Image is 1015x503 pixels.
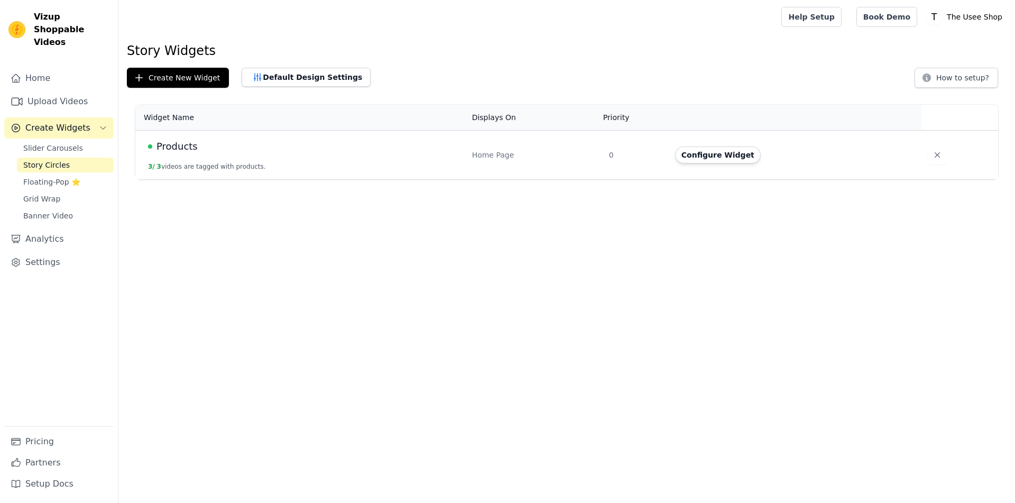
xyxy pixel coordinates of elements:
[135,105,466,131] th: Widget Name
[23,143,83,153] span: Slider Carousels
[856,7,917,27] a: Book Demo
[17,191,114,206] a: Grid Wrap
[4,117,114,139] button: Create Widgets
[156,139,198,154] span: Products
[25,122,90,134] span: Create Widgets
[23,177,80,187] span: Floating-Pop ⭐
[603,105,669,131] th: Priority
[127,42,1007,59] h1: Story Widgets
[943,7,1007,26] p: The Usee Shop
[4,473,114,495] a: Setup Docs
[915,75,998,85] a: How to setup?
[23,160,70,170] span: Story Circles
[926,7,1007,26] button: T The Usee Shop
[157,163,161,170] span: 3
[23,194,60,204] span: Grid Wrap
[928,145,947,164] button: Delete widget
[4,91,114,112] a: Upload Videos
[4,228,114,250] a: Analytics
[915,68,998,88] button: How to setup?
[17,141,114,156] a: Slider Carousels
[4,252,114,273] a: Settings
[17,208,114,223] a: Banner Video
[8,21,25,38] img: Vizup
[17,158,114,172] a: Story Circles
[675,147,761,163] button: Configure Widget
[23,211,73,221] span: Banner Video
[466,105,603,131] th: Displays On
[4,452,114,473] a: Partners
[17,175,114,189] a: Floating-Pop ⭐
[603,131,669,180] td: 0
[148,162,266,171] button: 3/ 3videos are tagged with products.
[34,11,109,49] span: Vizup Shoppable Videos
[4,68,114,89] a: Home
[148,163,155,170] span: 3 /
[781,7,841,27] a: Help Setup
[127,68,229,88] button: Create New Widget
[931,12,937,22] text: T
[4,431,114,452] a: Pricing
[148,144,152,149] span: Live Published
[472,150,596,160] div: Home Page
[242,68,371,87] button: Default Design Settings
